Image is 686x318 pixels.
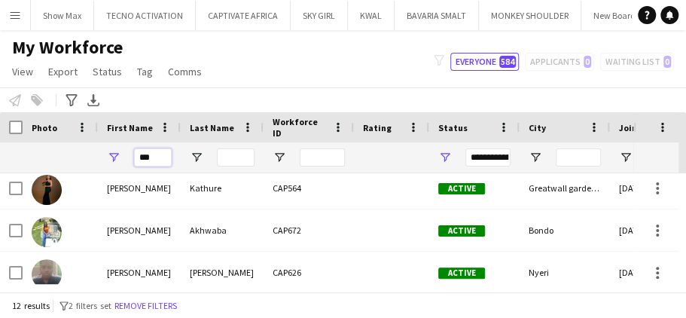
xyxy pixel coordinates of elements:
div: CAP626 [264,252,354,293]
span: Last Name [190,122,234,133]
a: View [6,62,39,81]
button: Remove filters [111,298,180,314]
img: Ann Kariuki [32,259,62,289]
input: First Name Filter Input [134,148,172,167]
button: SKY GIRL [291,1,348,30]
span: View [12,65,33,78]
a: Status [87,62,128,81]
div: [PERSON_NAME] [98,252,181,293]
div: Akhwaba [181,209,264,251]
span: Joined [619,122,648,133]
div: CAP564 [264,167,354,209]
img: Terryann Akhwaba [32,217,62,247]
button: CAPTIVATE AFRICA [196,1,291,30]
span: First Name [107,122,153,133]
button: TECNO ACTIVATION [94,1,196,30]
button: Open Filter Menu [107,151,120,164]
span: Comms [168,65,202,78]
span: Active [438,225,485,237]
span: Tag [137,65,153,78]
button: Open Filter Menu [273,151,286,164]
button: Open Filter Menu [619,151,633,164]
button: Everyone584 [450,53,519,71]
div: Bondo [520,209,610,251]
span: 2 filters set [69,300,111,311]
div: [PERSON_NAME] [98,209,181,251]
input: City Filter Input [556,148,601,167]
img: Annette Kathure [32,175,62,205]
a: Tag [131,62,159,81]
app-action-btn: Export XLSX [84,91,102,109]
button: Open Filter Menu [438,151,452,164]
div: Nyeri [520,252,610,293]
span: Rating [363,122,392,133]
input: Workforce ID Filter Input [300,148,345,167]
span: Status [438,122,468,133]
button: KWAL [348,1,395,30]
div: [PERSON_NAME] [98,167,181,209]
div: CAP672 [264,209,354,251]
span: 584 [499,56,516,68]
span: Photo [32,122,57,133]
button: Open Filter Menu [529,151,542,164]
span: My Workforce [12,36,123,59]
div: Greatwall gardens athi river [520,167,610,209]
input: Last Name Filter Input [217,148,255,167]
button: Open Filter Menu [190,151,203,164]
app-action-btn: Advanced filters [63,91,81,109]
div: Kathure [181,167,264,209]
a: Export [42,62,84,81]
button: Show Max [31,1,94,30]
a: Comms [162,62,208,81]
span: Export [48,65,78,78]
button: BAVARIA SMALT [395,1,479,30]
div: [PERSON_NAME] [181,252,264,293]
span: Workforce ID [273,116,327,139]
span: Active [438,183,485,194]
button: MONKEY SHOULDER [479,1,581,30]
span: Status [93,65,122,78]
span: Active [438,268,485,279]
span: City [529,122,546,133]
button: New Board [581,1,648,30]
